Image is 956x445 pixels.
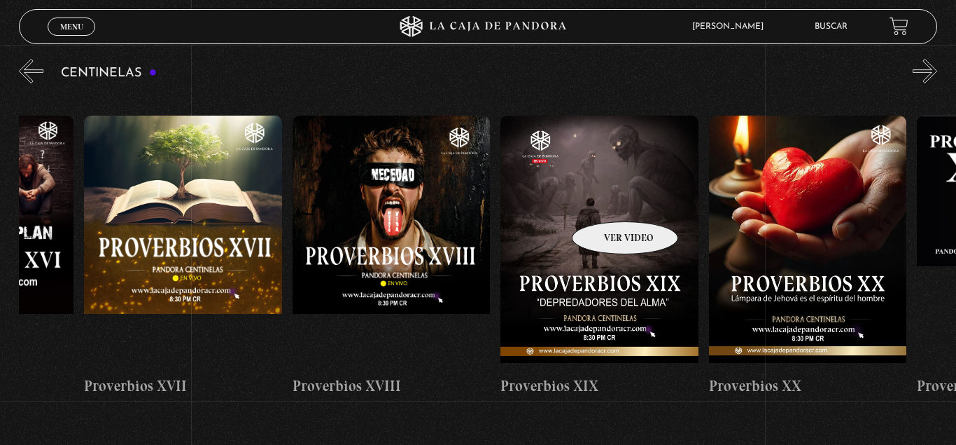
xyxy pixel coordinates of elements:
[890,17,908,36] a: View your shopping cart
[61,67,157,80] h3: Centinelas
[60,22,83,31] span: Menu
[19,59,43,83] button: Previous
[815,22,848,31] a: Buscar
[913,59,937,83] button: Next
[500,375,698,397] h4: Proverbios XIX
[709,375,907,397] h4: Proverbios XX
[84,94,282,420] a: Proverbios XVII
[709,94,907,420] a: Proverbios XX
[685,22,778,31] span: [PERSON_NAME]
[500,94,698,420] a: Proverbios XIX
[55,34,88,43] span: Cerrar
[293,94,491,420] a: Proverbios XVIII
[84,375,282,397] h4: Proverbios XVII
[293,375,491,397] h4: Proverbios XVIII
